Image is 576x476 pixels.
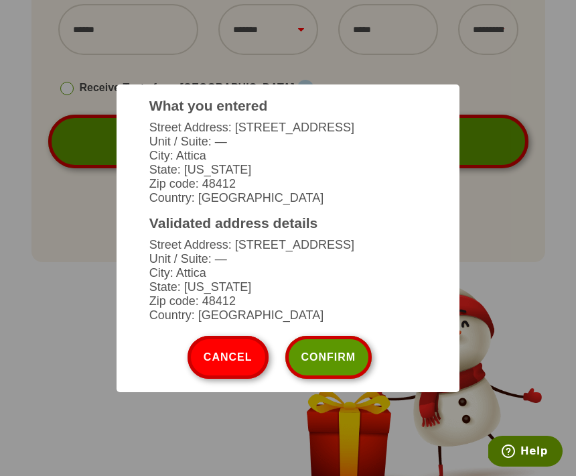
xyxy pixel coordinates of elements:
li: City: Attica [149,266,427,280]
li: State: [US_STATE] [149,163,427,177]
li: State: [US_STATE] [149,280,427,294]
li: Zip code: 48412 [149,294,427,308]
li: Street Address: [STREET_ADDRESS] [149,121,427,135]
button: Confirm [285,336,372,379]
h3: Validated address details [149,215,427,231]
li: Unit / Suite: — [149,252,427,266]
h3: What you entered [149,98,427,114]
li: Unit / Suite: — [149,135,427,149]
li: Zip code: 48412 [149,177,427,191]
iframe: Opens a widget where you can find more information [488,436,563,469]
li: Street Address: [STREET_ADDRESS] [149,238,427,252]
li: Country: [GEOGRAPHIC_DATA] [149,191,427,205]
li: Country: [GEOGRAPHIC_DATA] [149,308,427,322]
li: City: Attica [149,149,427,163]
button: Cancel [188,336,269,379]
